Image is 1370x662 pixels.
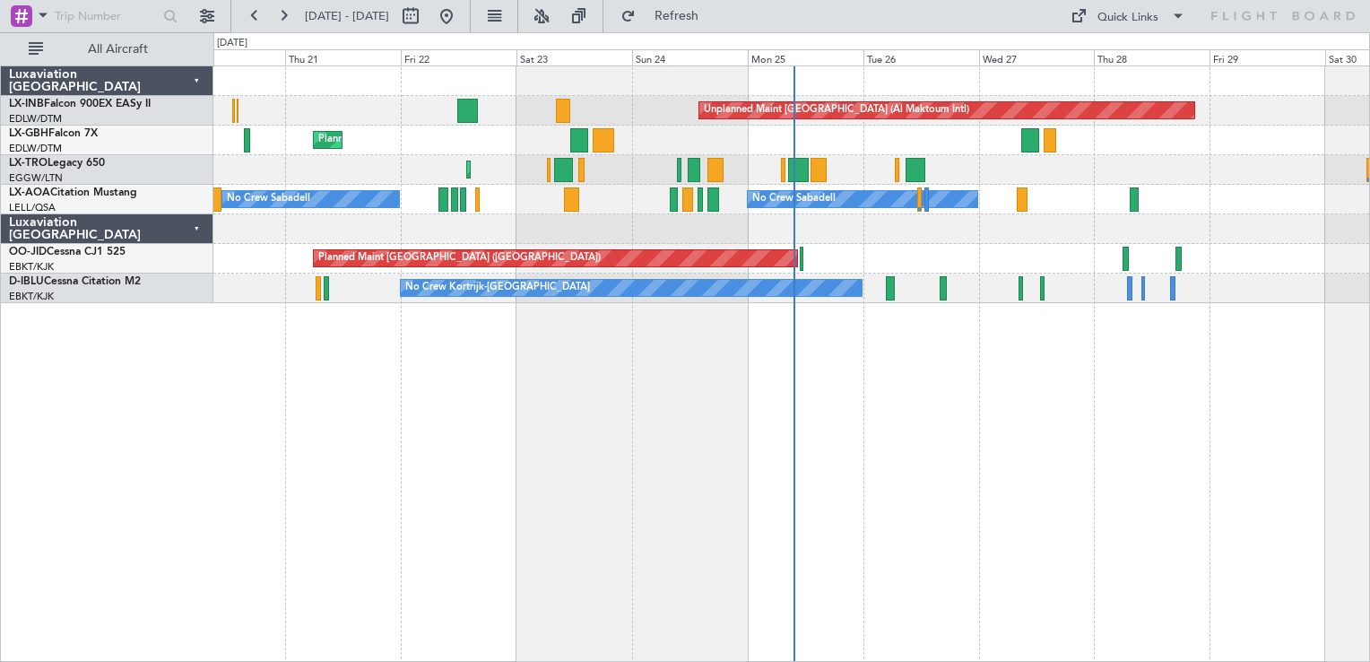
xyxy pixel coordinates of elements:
span: LX-INB [9,99,44,109]
div: No Crew Sabadell [752,186,836,213]
a: LX-TROLegacy 650 [9,158,105,169]
div: Planned Maint Nice ([GEOGRAPHIC_DATA]) [318,126,518,153]
div: No Crew Kortrijk-[GEOGRAPHIC_DATA] [405,274,590,301]
a: EBKT/KJK [9,260,54,274]
a: LELL/QSA [9,201,56,214]
span: Refresh [639,10,715,22]
div: Thu 21 [285,49,401,65]
a: OO-JIDCessna CJ1 525 [9,247,126,257]
span: LX-GBH [9,128,48,139]
div: Fri 29 [1210,49,1325,65]
a: EDLW/DTM [9,112,62,126]
div: Quick Links [1097,9,1158,27]
div: Thu 28 [1094,49,1210,65]
a: EDLW/DTM [9,142,62,155]
button: All Aircraft [20,35,195,64]
a: EGGW/LTN [9,171,63,185]
div: Sat 23 [516,49,632,65]
a: LX-AOACitation Mustang [9,187,137,198]
span: All Aircraft [47,43,189,56]
div: Unplanned Maint [GEOGRAPHIC_DATA] (Al Maktoum Intl) [704,97,969,124]
span: OO-JID [9,247,47,257]
div: [DATE] [217,36,247,51]
button: Quick Links [1062,2,1194,30]
a: LX-INBFalcon 900EX EASy II [9,99,151,109]
button: Refresh [612,2,720,30]
span: LX-TRO [9,158,48,169]
a: D-IBLUCessna Citation M2 [9,276,141,287]
a: EBKT/KJK [9,290,54,303]
div: Fri 22 [401,49,516,65]
span: [DATE] - [DATE] [305,8,389,24]
div: Planned Maint [GEOGRAPHIC_DATA] ([GEOGRAPHIC_DATA]) [318,245,601,272]
span: D-IBLU [9,276,44,287]
div: Tue 26 [863,49,979,65]
div: Wed 20 [169,49,285,65]
a: LX-GBHFalcon 7X [9,128,98,139]
div: Sun 24 [632,49,748,65]
div: Wed 27 [979,49,1095,65]
span: LX-AOA [9,187,50,198]
div: No Crew Sabadell [227,186,310,213]
input: Trip Number [55,3,158,30]
div: Mon 25 [748,49,863,65]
